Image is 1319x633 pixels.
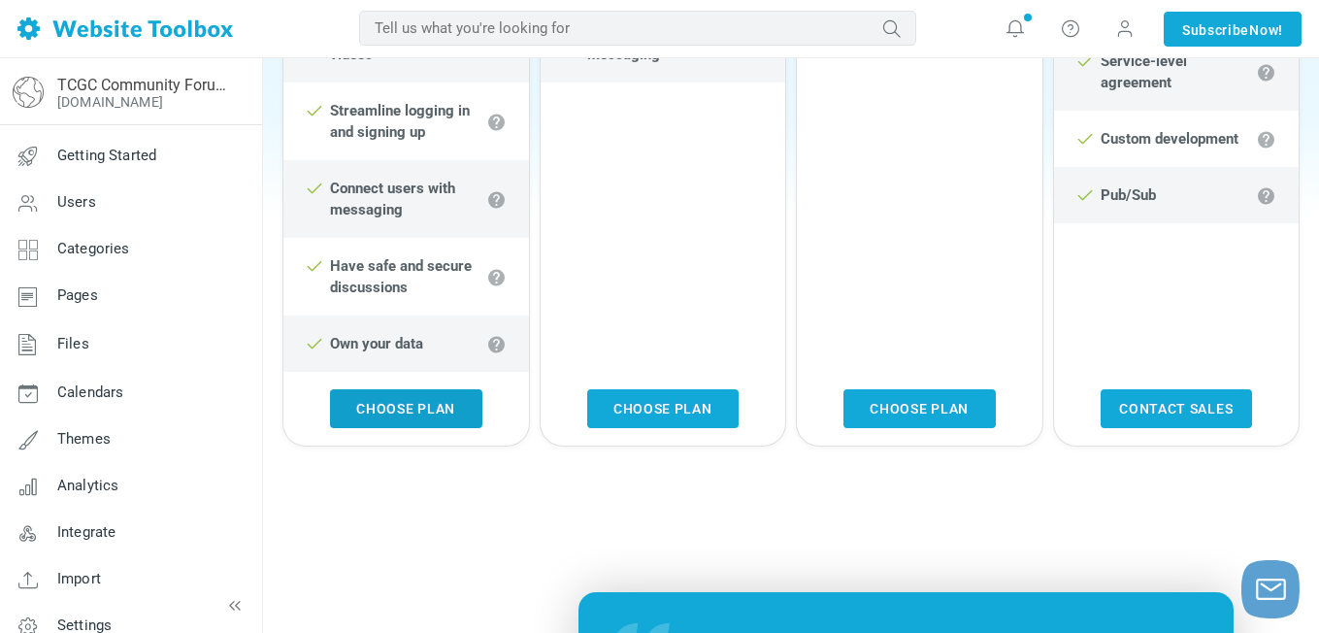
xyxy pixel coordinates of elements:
[1101,130,1238,148] strong: Custom development
[57,383,123,401] span: Calendars
[57,286,98,304] span: Pages
[13,77,44,108] img: globe-icon.png
[57,76,226,94] a: TCGC Community Forum
[57,430,111,448] span: Themes
[1101,389,1253,428] a: Contact sales
[359,11,916,46] input: Tell us what you're looking for
[587,389,740,428] a: Choose Plan
[330,102,470,141] strong: Streamline logging in and signing up
[843,389,996,428] a: Choose Plan
[57,477,118,494] span: Analytics
[330,257,472,296] strong: Have safe and secure discussions
[1101,186,1156,204] strong: Pub/Sub
[57,523,115,541] span: Integrate
[330,180,455,218] strong: Connect users with messaging
[1164,12,1302,47] a: SubscribeNow!
[57,147,156,164] span: Getting Started
[1101,52,1187,91] strong: Service-level agreement
[57,240,130,257] span: Categories
[57,570,101,587] span: Import
[330,335,423,352] strong: Own your data
[1249,19,1283,41] span: Now!
[1241,560,1300,618] button: Launch chat
[330,389,482,428] a: Choose Plan
[57,193,96,211] span: Users
[57,335,89,352] span: Files
[57,94,163,110] a: [DOMAIN_NAME]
